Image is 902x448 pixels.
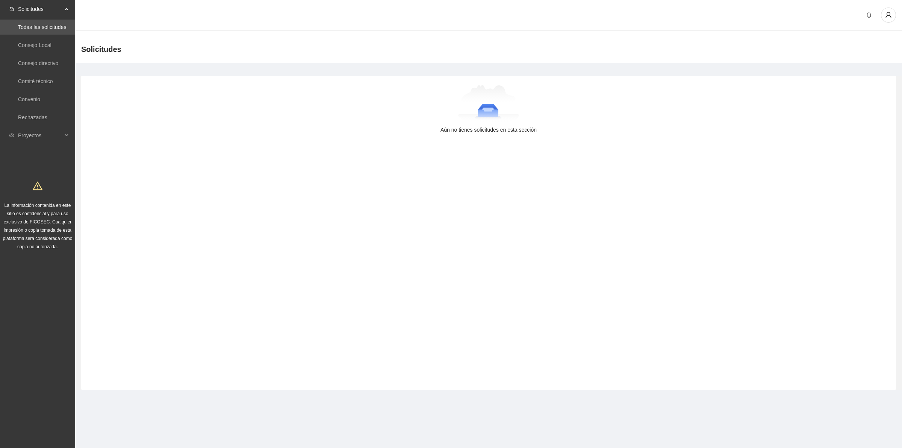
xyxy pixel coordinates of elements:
img: Aún no tienes solicitudes en esta sección [458,85,519,123]
span: eye [9,133,14,138]
a: Convenio [18,96,40,102]
a: Todas las solicitudes [18,24,66,30]
span: Solicitudes [81,43,121,55]
a: Comité técnico [18,78,53,84]
span: bell [863,12,875,18]
span: Solicitudes [18,2,62,17]
span: user [881,12,896,18]
button: bell [863,9,875,21]
button: user [881,8,896,23]
span: warning [33,181,42,191]
div: Aún no tienes solicitudes en esta sección [93,126,884,134]
span: inbox [9,6,14,12]
a: Rechazadas [18,114,47,120]
span: La información contenida en este sitio es confidencial y para uso exclusivo de FICOSEC. Cualquier... [3,203,73,249]
span: Proyectos [18,128,62,143]
a: Consejo directivo [18,60,58,66]
a: Consejo Local [18,42,51,48]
